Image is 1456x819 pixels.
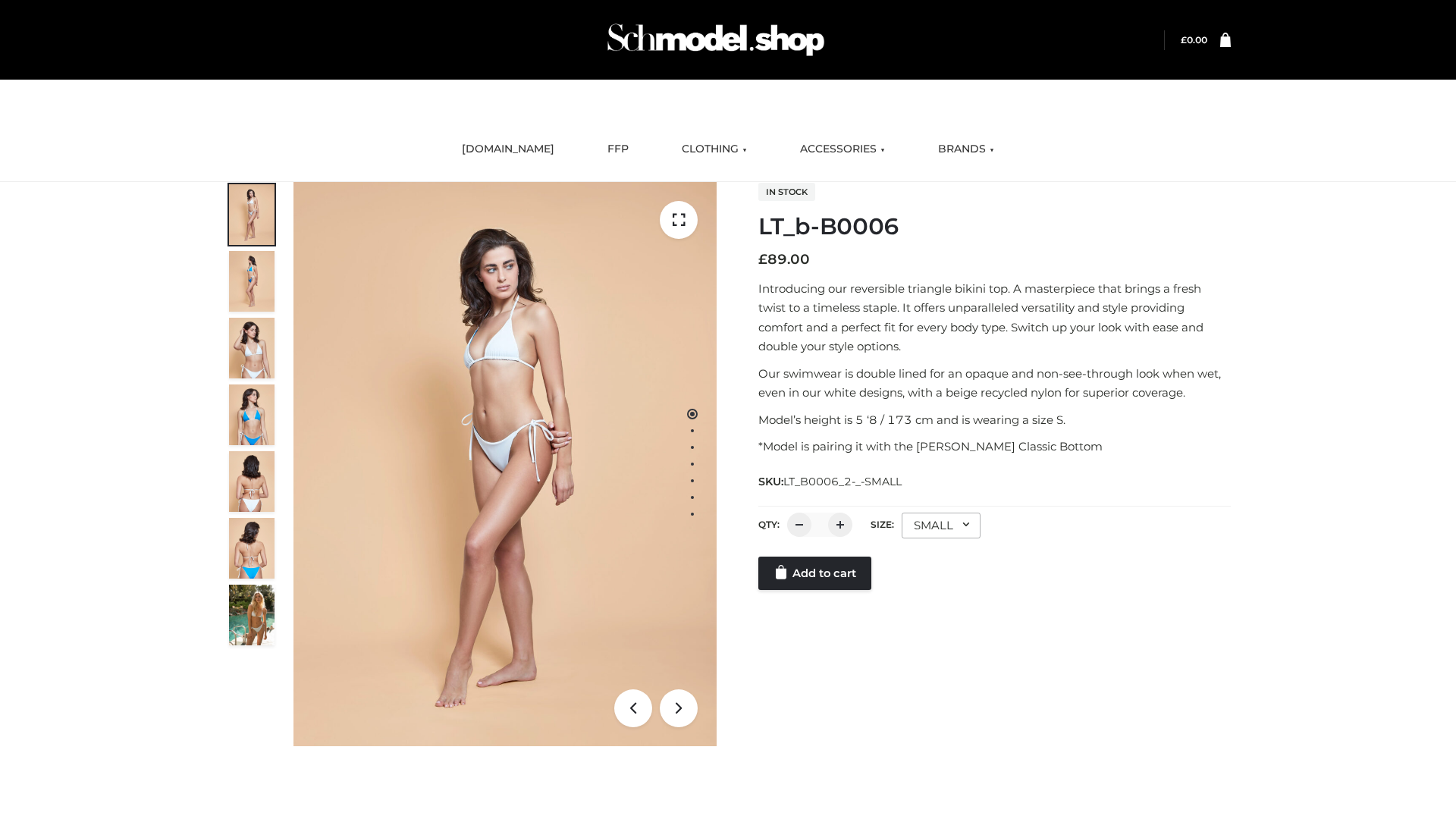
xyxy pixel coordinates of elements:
span: SKU: [758,472,903,491]
img: ArielClassicBikiniTop_CloudNine_AzureSky_OW114ECO_7-scaled.jpg [229,451,275,512]
p: *Model is pairing it with the [PERSON_NAME] Classic Bottom [758,437,1231,457]
span: In stock [758,183,815,201]
a: [DOMAIN_NAME] [450,133,566,166]
div: SMALL [902,513,981,538]
span: £ [758,251,767,268]
img: ArielClassicBikiniTop_CloudNine_AzureSky_OW114ECO_1-scaled.jpg [229,184,275,245]
a: BRANDS [927,133,1006,166]
a: CLOTHING [670,133,758,166]
img: ArielClassicBikiniTop_CloudNine_AzureSky_OW114ECO_2-scaled.jpg [229,251,275,312]
img: Arieltop_CloudNine_AzureSky2.jpg [229,585,275,645]
a: FFP [596,133,640,166]
a: ACCESSORIES [789,133,896,166]
span: £ [1181,34,1187,45]
img: ArielClassicBikiniTop_CloudNine_AzureSky_OW114ECO_3-scaled.jpg [229,318,275,378]
p: Our swimwear is double lined for an opaque and non-see-through look when wet, even in our white d... [758,364,1231,403]
img: ArielClassicBikiniTop_CloudNine_AzureSky_OW114ECO_4-scaled.jpg [229,384,275,445]
bdi: 0.00 [1181,34,1207,45]
label: QTY: [758,519,780,530]
img: ArielClassicBikiniTop_CloudNine_AzureSky_OW114ECO_1 [293,182,717,746]
label: Size: [871,519,894,530]
img: ArielClassicBikiniTop_CloudNine_AzureSky_OW114ECO_8-scaled.jpg [229,518,275,579]
bdi: 89.00 [758,251,810,268]
a: Add to cart [758,557,871,590]
p: Model’s height is 5 ‘8 / 173 cm and is wearing a size S. [758,410,1231,430]
img: Schmodel Admin 964 [602,10,830,70]
span: LT_B0006_2-_-SMALL [783,475,902,488]
h1: LT_b-B0006 [758,213,1231,240]
p: Introducing our reversible triangle bikini top. A masterpiece that brings a fresh twist to a time... [758,279,1231,356]
a: £0.00 [1181,34,1207,45]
